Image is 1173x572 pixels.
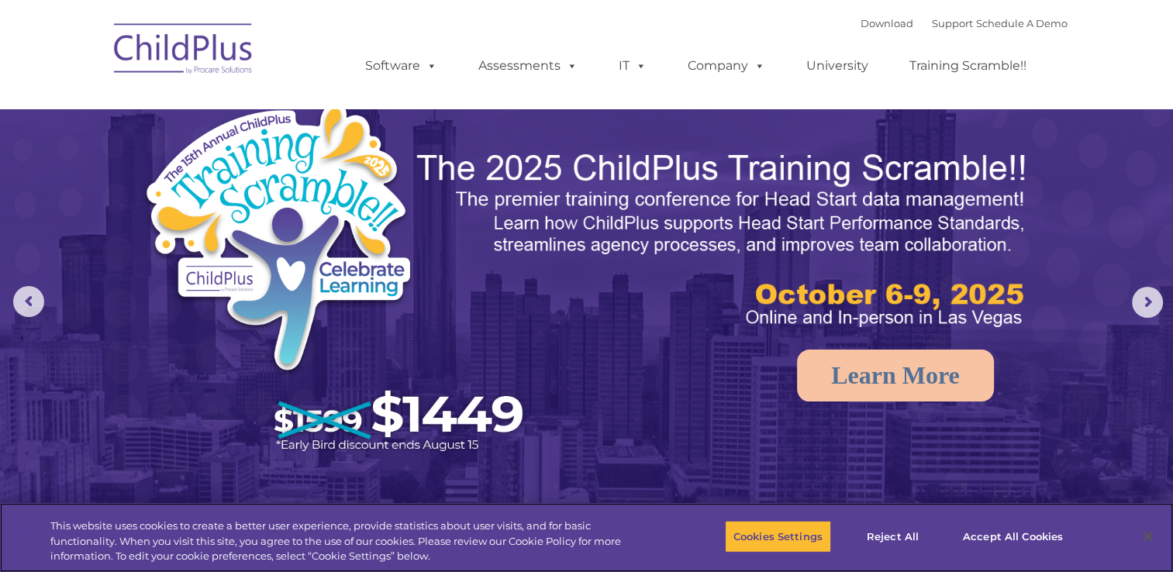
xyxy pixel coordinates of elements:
[672,50,781,81] a: Company
[932,17,973,29] a: Support
[861,17,913,29] a: Download
[350,50,453,81] a: Software
[894,50,1042,81] a: Training Scramble!!
[463,50,593,81] a: Assessments
[1131,519,1165,553] button: Close
[797,350,994,401] a: Learn More
[976,17,1068,29] a: Schedule A Demo
[954,520,1071,553] button: Accept All Cookies
[791,50,884,81] a: University
[861,17,1068,29] font: |
[216,166,281,177] span: Phone number
[725,520,831,553] button: Cookies Settings
[844,520,941,553] button: Reject All
[603,50,662,81] a: IT
[50,519,645,564] div: This website uses cookies to create a better user experience, provide statistics about user visit...
[106,12,261,90] img: ChildPlus by Procare Solutions
[216,102,263,114] span: Last name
